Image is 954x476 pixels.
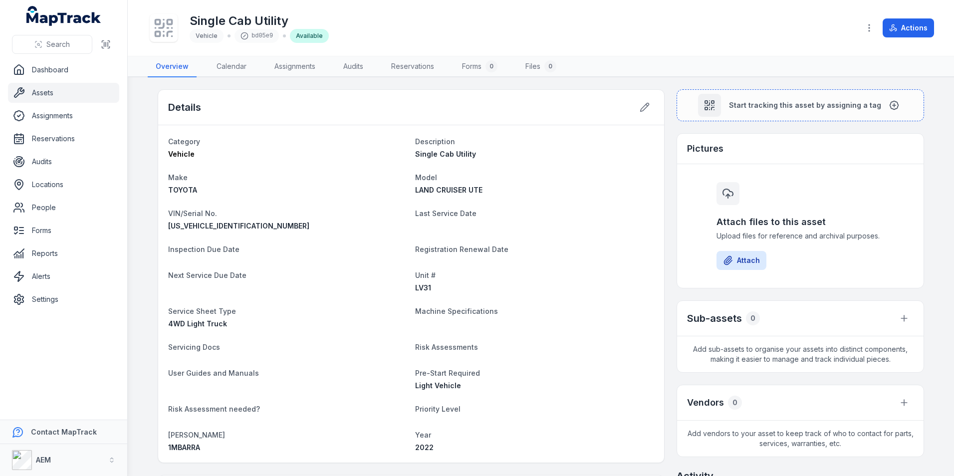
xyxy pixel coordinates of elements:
span: User Guides and Manuals [168,369,259,377]
span: LAND CRUISER UTE [415,186,482,194]
span: Unit # [415,271,436,279]
div: 0 [485,60,497,72]
h3: Vendors [687,396,724,410]
span: 2022 [415,443,434,452]
span: Vehicle [168,150,195,158]
a: Reservations [8,129,119,149]
a: Assignments [8,106,119,126]
a: Reservations [383,56,442,77]
div: 0 [544,60,556,72]
span: Upload files for reference and archival purposes. [716,231,884,241]
span: Year [415,431,431,439]
span: 1MBARRA [168,443,200,452]
span: Priority Level [415,405,461,413]
span: Service Sheet Type [168,307,236,315]
span: Model [415,173,437,182]
a: Audits [8,152,119,172]
span: Vehicle [196,32,218,39]
a: Reports [8,243,119,263]
span: Make [168,173,188,182]
a: Calendar [209,56,254,77]
a: Overview [148,56,197,77]
h2: Details [168,100,201,114]
span: Start tracking this asset by assigning a tag [729,100,881,110]
span: Servicing Docs [168,343,220,351]
span: Risk Assessment needed? [168,405,260,413]
h2: Sub-assets [687,311,742,325]
span: LV31 [415,283,431,292]
span: Inspection Due Date [168,245,239,253]
span: Last Service Date [415,209,477,218]
h1: Single Cab Utility [190,13,329,29]
a: Audits [335,56,371,77]
span: TOYOTA [168,186,197,194]
span: Machine Specifications [415,307,498,315]
strong: Contact MapTrack [31,428,97,436]
div: Available [290,29,329,43]
span: 4WD Light Truck [168,319,227,328]
span: [PERSON_NAME] [168,431,225,439]
a: MapTrack [26,6,101,26]
a: Alerts [8,266,119,286]
span: Description [415,137,455,146]
div: bd05e9 [235,29,279,43]
span: Add vendors to your asset to keep track of who to contact for parts, services, warranties, etc. [677,421,924,457]
button: Start tracking this asset by assigning a tag [677,89,924,121]
span: Pre-Start Required [415,369,480,377]
span: Category [168,137,200,146]
span: Registration Renewal Date [415,245,508,253]
button: Attach [716,251,766,270]
span: Add sub-assets to organise your assets into distinct components, making it easier to manage and t... [677,336,924,372]
a: Forms0 [454,56,505,77]
h3: Pictures [687,142,723,156]
span: Search [46,39,70,49]
span: Risk Assessments [415,343,478,351]
a: Dashboard [8,60,119,80]
a: Assignments [266,56,323,77]
a: Assets [8,83,119,103]
a: People [8,198,119,218]
a: Forms [8,221,119,240]
div: 0 [746,311,760,325]
span: Light Vehicle [415,381,461,390]
a: Files0 [517,56,564,77]
span: VIN/Serial No. [168,209,217,218]
a: Settings [8,289,119,309]
button: Actions [883,18,934,37]
button: Search [12,35,92,54]
span: [US_VEHICLE_IDENTIFICATION_NUMBER] [168,222,309,230]
strong: AEM [36,456,51,464]
span: Next Service Due Date [168,271,246,279]
div: 0 [728,396,742,410]
a: Locations [8,175,119,195]
h3: Attach files to this asset [716,215,884,229]
span: Single Cab Utility [415,150,476,158]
